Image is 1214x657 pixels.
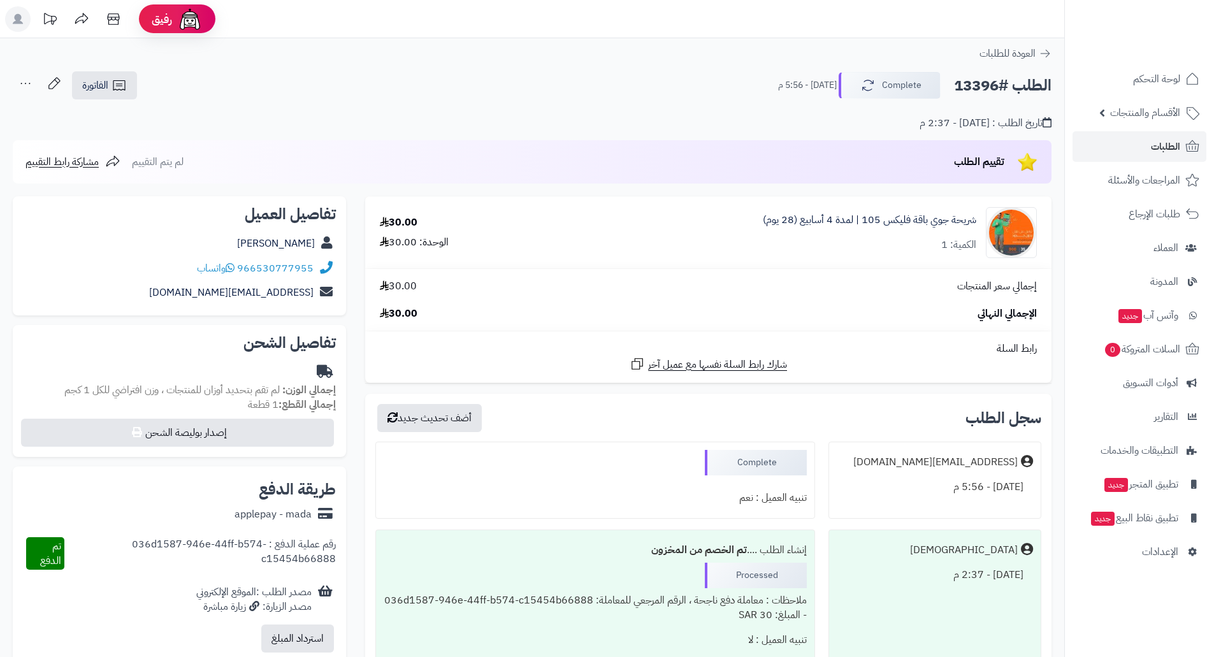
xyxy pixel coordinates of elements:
[839,72,941,99] button: Complete
[1133,70,1180,88] span: لوحة التحكم
[384,486,806,510] div: تنبيه العميل : نعم
[1104,340,1180,358] span: السلات المتروكة
[1073,368,1206,398] a: أدوات التسويق
[978,307,1037,321] span: الإجمالي النهائي
[197,261,235,276] a: واتساب
[235,507,312,522] div: applepay - mada
[370,342,1046,356] div: رابط السلة
[237,261,314,276] a: 966530777955
[23,206,336,222] h2: تفاصيل العميل
[1090,509,1178,527] span: تطبيق نقاط البيع
[1154,408,1178,426] span: التقارير
[1101,442,1178,459] span: التطبيقات والخدمات
[986,207,1036,258] img: 1751337643-503552692_1107209794769509_2033293026067938217_n-90x90.jpg
[705,563,807,588] div: Processed
[920,116,1051,131] div: تاريخ الطلب : [DATE] - 2:37 م
[1073,300,1206,331] a: وآتس آبجديد
[648,357,787,372] span: شارك رابط السلة نفسها مع عميل آخر
[853,455,1018,470] div: [EMAIL_ADDRESS][DOMAIN_NAME]
[196,585,312,614] div: مصدر الطلب :الموقع الإلكتروني
[82,78,108,93] span: الفاتورة
[64,382,280,398] span: لم تقم بتحديد أوزان للمنتجات ، وزن افتراضي للكل 1 كجم
[979,46,1051,61] a: العودة للطلبات
[651,542,747,558] b: تم الخصم من المخزون
[954,154,1004,170] span: تقييم الطلب
[1073,503,1206,533] a: تطبيق نقاط البيعجديد
[377,404,482,432] button: أضف تحديث جديد
[954,73,1051,99] h2: الطلب #13396
[1105,343,1121,357] span: 0
[23,335,336,350] h2: تفاصيل الشحن
[837,563,1033,588] div: [DATE] - 2:37 م
[132,154,184,170] span: لم يتم التقييم
[1073,334,1206,365] a: السلات المتروكة0
[1150,273,1178,291] span: المدونة
[384,628,806,653] div: تنبيه العميل : لا
[910,543,1018,558] div: [DEMOGRAPHIC_DATA]
[1073,131,1206,162] a: الطلبات
[196,600,312,614] div: مصدر الزيارة: زيارة مباشرة
[278,397,336,412] strong: إجمالي القطع:
[237,236,315,251] a: [PERSON_NAME]
[1073,537,1206,567] a: الإعدادات
[248,397,336,412] small: 1 قطعة
[1123,374,1178,392] span: أدوات التسويق
[941,238,976,252] div: الكمية: 1
[177,6,203,32] img: ai-face.png
[380,235,449,250] div: الوحدة: 30.00
[1142,543,1178,561] span: الإعدادات
[1091,512,1115,526] span: جديد
[261,625,334,653] button: استرداد المبلغ
[1073,199,1206,229] a: طلبات الإرجاع
[1073,266,1206,297] a: المدونة
[1073,64,1206,94] a: لوحة التحكم
[380,307,417,321] span: 30.00
[40,538,61,568] span: تم الدفع
[21,419,334,447] button: إصدار بوليصة الشحن
[384,538,806,563] div: إنشاء الطلب ....
[1073,401,1206,432] a: التقارير
[957,279,1037,294] span: إجمالي سعر المنتجات
[1073,469,1206,500] a: تطبيق المتجرجديد
[380,279,417,294] span: 30.00
[149,285,314,300] a: [EMAIL_ADDRESS][DOMAIN_NAME]
[1151,138,1180,155] span: الطلبات
[1073,435,1206,466] a: التطبيقات والخدمات
[837,475,1033,500] div: [DATE] - 5:56 م
[763,213,976,227] a: شريحة جوي باقة فليكس 105 | لمدة 4 أسابيع (28 يوم)
[1104,478,1128,492] span: جديد
[1127,29,1202,56] img: logo-2.png
[152,11,172,27] span: رفيق
[1108,171,1180,189] span: المراجعات والأسئلة
[1153,239,1178,257] span: العملاء
[34,6,66,35] a: تحديثات المنصة
[778,79,837,92] small: [DATE] - 5:56 م
[384,588,806,628] div: ملاحظات : معاملة دفع ناجحة ، الرقم المرجعي للمعاملة: 036d1587-946e-44ff-b574-c15454b66888 - المبل...
[1117,307,1178,324] span: وآتس آب
[1129,205,1180,223] span: طلبات الإرجاع
[979,46,1036,61] span: العودة للطلبات
[380,215,417,230] div: 30.00
[1073,165,1206,196] a: المراجعات والأسئلة
[630,356,787,372] a: شارك رابط السلة نفسها مع عميل آخر
[25,154,120,170] a: مشاركة رابط التقييم
[705,450,807,475] div: Complete
[1118,309,1142,323] span: جديد
[64,537,336,570] div: رقم عملية الدفع : 036d1587-946e-44ff-b574-c15454b66888
[282,382,336,398] strong: إجمالي الوزن:
[72,71,137,99] a: الفاتورة
[1073,233,1206,263] a: العملاء
[965,410,1041,426] h3: سجل الطلب
[259,482,336,497] h2: طريقة الدفع
[1110,104,1180,122] span: الأقسام والمنتجات
[25,154,99,170] span: مشاركة رابط التقييم
[1103,475,1178,493] span: تطبيق المتجر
